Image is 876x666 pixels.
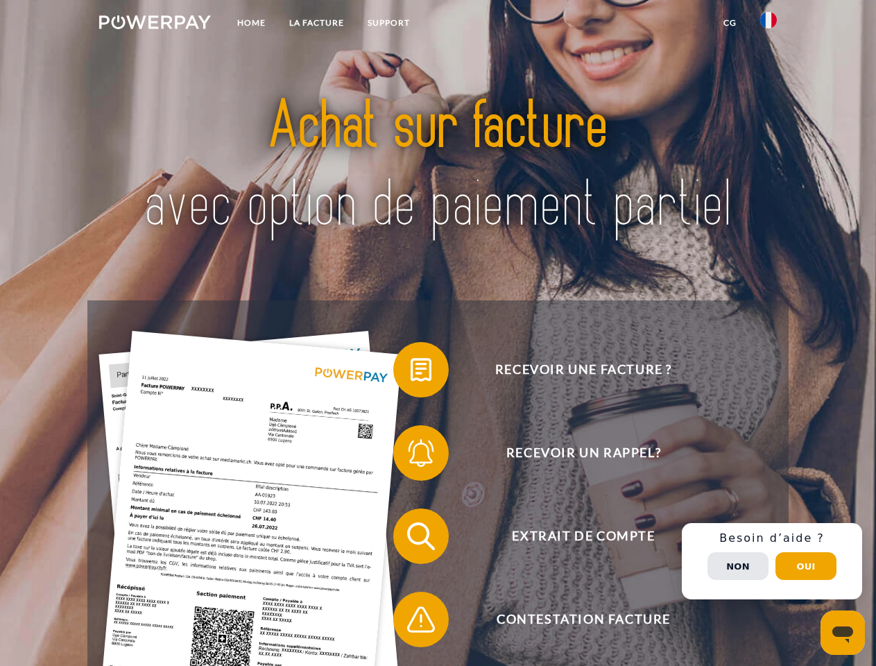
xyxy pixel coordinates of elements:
button: Recevoir une facture ? [393,342,754,398]
a: Support [356,10,422,35]
a: CG [712,10,748,35]
img: qb_bill.svg [404,352,438,387]
img: title-powerpay_fr.svg [132,67,744,266]
a: LA FACTURE [277,10,356,35]
a: Home [225,10,277,35]
button: Contestation Facture [393,592,754,647]
button: Non [707,552,768,580]
button: Oui [775,552,836,580]
iframe: Button to launch messaging window [821,610,865,655]
img: qb_warning.svg [404,602,438,637]
img: fr [760,12,777,28]
button: Recevoir un rappel? [393,425,754,481]
h3: Besoin d’aide ? [690,531,854,545]
img: qb_bell.svg [404,436,438,470]
img: logo-powerpay-white.svg [99,15,211,29]
button: Extrait de compte [393,509,754,564]
img: qb_search.svg [404,519,438,554]
span: Extrait de compte [413,509,753,564]
span: Contestation Facture [413,592,753,647]
div: Schnellhilfe [682,523,862,599]
span: Recevoir un rappel? [413,425,753,481]
span: Recevoir une facture ? [413,342,753,398]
